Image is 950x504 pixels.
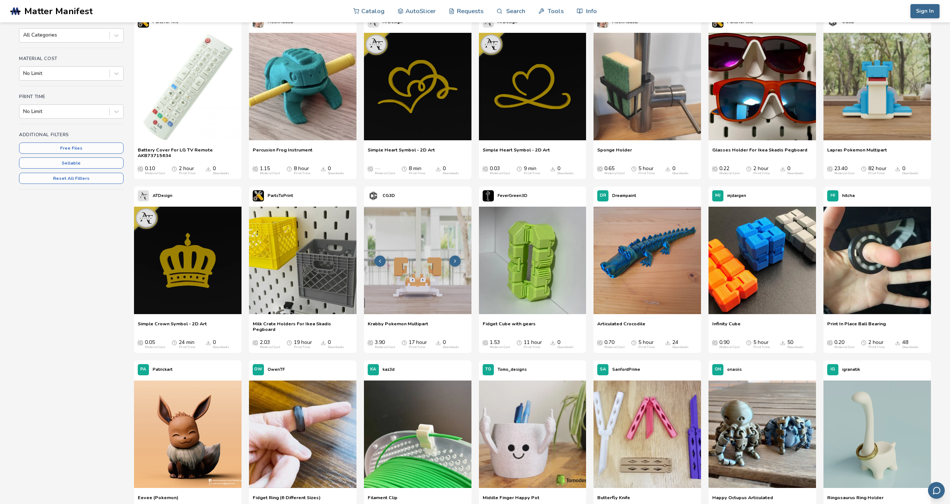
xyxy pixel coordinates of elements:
div: 0 [902,166,919,175]
span: Average Cost [712,166,717,172]
div: 5 hour [638,339,655,349]
span: Average Cost [253,339,258,345]
span: Average Cost [368,166,373,172]
p: kaz3d [383,366,395,373]
h4: Print Time [19,94,124,99]
span: SA [600,367,606,372]
div: Material Cost [604,172,624,175]
span: Simple Crown Symbol - 2D Art [138,321,207,332]
span: Average Print Time [746,339,751,345]
span: Matter Manifest [24,6,93,16]
a: PartsToPrint's profilePartsToPrint [249,187,297,205]
p: Dreampaint [612,192,636,200]
div: Downloads [213,172,229,175]
img: ATDesign's profile [138,190,149,201]
span: Average Print Time [287,339,292,345]
span: Average Print Time [631,339,636,345]
a: Glasses Holder For Ikea Skadis Pegboard [712,147,807,158]
div: 0 [328,339,344,349]
span: Average Cost [483,166,488,172]
span: Average Cost [712,339,717,345]
span: Average Cost [483,339,488,345]
div: 82 hour [868,166,887,175]
div: Material Cost [260,172,280,175]
div: 2 hour [753,166,770,175]
span: Lapras Pokemon Multipart [827,147,887,158]
span: Sponge Holder [597,147,632,158]
p: onasiis [727,366,742,373]
span: Average Print Time [517,166,522,172]
span: Average Cost [253,166,258,172]
span: Average Cost [368,339,373,345]
div: Downloads [787,345,804,349]
span: Average Print Time [402,166,407,172]
span: Average Print Time [517,339,522,345]
span: Average Cost [138,166,143,172]
div: Material Cost [260,345,280,349]
span: MJ [715,193,720,198]
a: Battery Cover For LG TV Remote AKB73715634 [138,147,238,158]
p: PartsToPrint [268,192,293,200]
span: Average Cost [827,166,832,172]
span: Downloads [780,166,785,172]
span: Downloads [321,339,326,345]
span: Downloads [550,166,555,172]
div: 8 hour [294,166,310,175]
a: CG3D's profileCG3D [364,187,399,205]
h4: Material Cost [19,56,124,61]
div: 11 hour [524,339,542,349]
div: 24 min [179,339,195,349]
div: Print Time [638,345,655,349]
div: Material Cost [834,172,854,175]
div: 50 [787,339,804,349]
span: Articulated Crocodile [597,321,645,332]
a: Percusion Frog Instrument [253,147,312,158]
div: Print Time [524,345,540,349]
span: Downloads [321,166,326,172]
span: Milk Crate Holders For Ikea Skadis Pegboard [253,321,353,332]
p: ATDesign [153,192,172,200]
div: Print Time [179,345,195,349]
div: 1.53 [490,339,510,349]
span: TO [485,367,491,372]
div: 0 [787,166,804,175]
span: Average Cost [827,339,832,345]
p: mjdargen [727,192,746,200]
span: Downloads [895,166,900,172]
h4: Categories [19,18,124,23]
h4: Additional Filters [19,132,124,137]
p: Tomo_designs [498,366,527,373]
span: IG [831,367,835,372]
span: OW [254,367,262,372]
a: Fidget Cube with gears [483,321,536,332]
p: SanfordPrime [612,366,640,373]
div: 0 [557,339,574,349]
div: Print Time [868,345,885,349]
div: Print Time [524,172,540,175]
a: Simple Heart Symbol - 2D Art [368,147,435,158]
div: 0 [213,166,229,175]
span: Average Print Time [172,339,177,345]
div: 0.10 [145,166,165,175]
div: Material Cost [719,345,739,349]
div: Downloads [902,172,919,175]
div: Downloads [443,345,459,349]
div: Material Cost [604,345,624,349]
span: DR [600,193,606,198]
a: Infinity Cube [712,321,741,332]
div: Material Cost [490,172,510,175]
div: 0.05 [145,339,165,349]
div: 48 [902,339,919,349]
span: KA [370,367,376,372]
button: Reset All Filters [19,173,124,184]
span: ON [715,367,721,372]
button: Free Files [19,143,124,154]
a: Simple Heart Symbol - 2D Art [483,147,550,158]
span: Average Cost [597,166,602,172]
span: Downloads [780,339,785,345]
a: Eevee (Pokemon) [134,379,242,491]
div: 5 hour [753,339,770,349]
